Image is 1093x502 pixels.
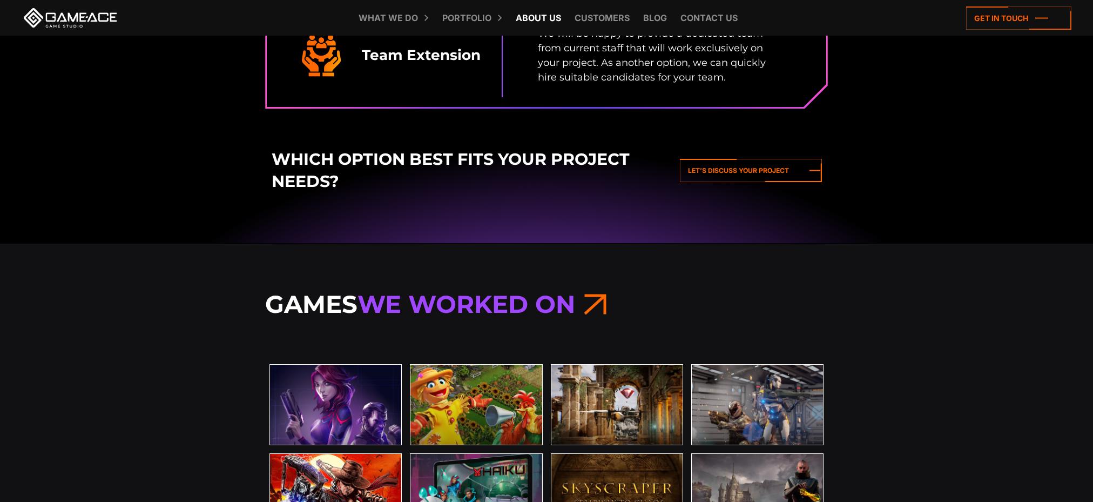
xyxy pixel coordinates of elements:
[680,159,822,182] a: Let’s discuss your project
[265,289,828,319] h3: Games
[692,365,823,445] img: Terragame preview main
[551,365,683,445] img: Diamond drone preview main
[410,365,542,445] img: Farmerama case preview main
[538,26,780,85] p: We will be happy to provide a dedicated team from current staff that will work exclusively on you...
[966,6,1071,30] a: Get in touch
[272,148,680,193] strong: Which option best fits your project needs?
[302,35,341,77] img: Team extension icon
[270,365,401,445] img: Protagonist ex 1 game preview main
[357,289,575,319] span: We Worked On
[362,45,481,66] strong: Team Extension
